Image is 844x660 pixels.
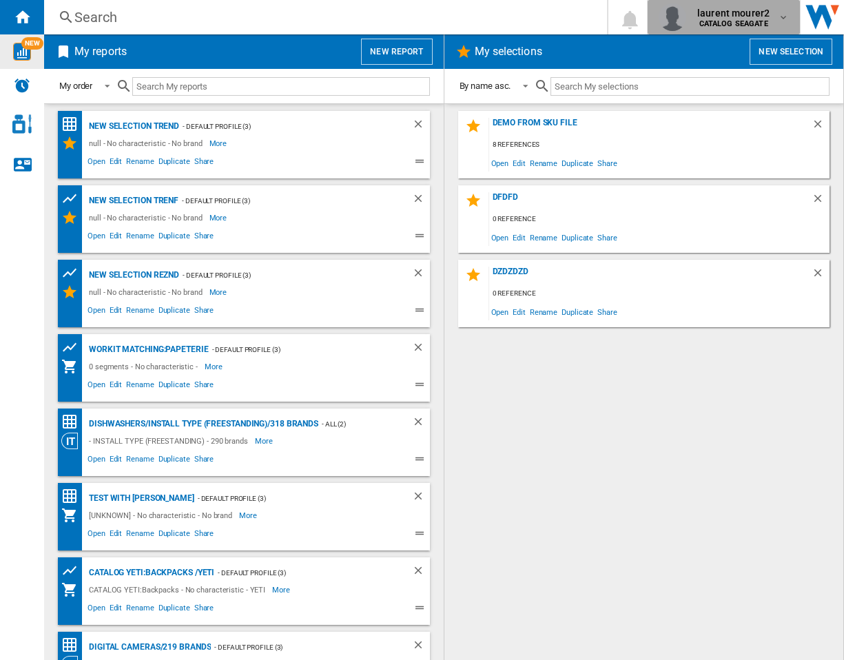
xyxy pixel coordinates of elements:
div: Delete [812,118,830,136]
div: CATALOG YETI:Backpacks - No characteristic - YETI [85,581,272,598]
span: Edit [107,601,125,618]
b: CATALOG SEAGATE [699,19,768,28]
div: Delete [412,118,430,135]
div: [UNKNOWN] - No characteristic - No brand [85,507,239,524]
span: More [209,209,229,226]
h2: My selections [472,39,545,65]
span: Rename [124,229,156,246]
span: Edit [107,378,125,395]
img: cosmetic-logo.svg [12,114,32,134]
div: - Default profile (3) [194,490,384,507]
span: More [272,581,292,598]
div: Delete [412,639,430,656]
div: null - No characteristic - No brand [85,135,209,152]
span: Share [192,601,216,618]
div: CATALOG YETI:Backpacks /YETI [85,564,214,581]
span: Edit [107,527,125,544]
div: 0 reference [489,285,830,302]
span: Duplicate [559,154,595,172]
span: Rename [124,304,156,320]
div: Search [74,8,571,27]
div: My Selections [61,284,85,300]
img: alerts-logo.svg [14,77,30,94]
span: Edit [511,154,528,172]
span: Duplicate [156,304,192,320]
span: Open [85,229,107,246]
span: Open [85,601,107,618]
div: Product prices grid [61,339,85,356]
div: - ALL (2) [318,415,384,433]
span: Share [595,154,619,172]
span: Open [489,228,511,247]
div: My Assortment [61,581,85,598]
span: Share [192,229,216,246]
span: Share [192,304,216,320]
div: - Default profile (3) [179,118,384,135]
div: - Default profile (3) [178,192,384,209]
span: Duplicate [156,601,192,618]
div: Category View [61,433,85,449]
div: Delete [412,490,430,507]
span: Share [192,155,216,172]
span: Open [85,304,107,320]
img: profile.jpg [659,3,686,31]
div: My Selections [61,135,85,152]
div: Price Matrix [61,116,85,133]
div: - INSTALL TYPE (FREESTANDING) - 290 brands [85,433,255,449]
span: Edit [107,155,125,172]
span: Edit [107,229,125,246]
h2: My reports [72,39,130,65]
img: wise-card.svg [13,43,31,61]
div: Price Matrix [61,637,85,654]
span: Rename [528,302,559,321]
div: Delete [412,267,430,284]
div: Delete [412,415,430,433]
div: My Selections [61,209,85,226]
span: More [205,358,225,375]
div: dfdfd [489,192,812,211]
span: Open [489,154,511,172]
div: Delete [812,267,830,285]
span: Open [85,527,107,544]
span: Edit [511,302,528,321]
div: Product prices grid [61,190,85,207]
span: Share [595,302,619,321]
div: - Default profile (3) [179,267,384,284]
span: Open [85,453,107,469]
input: Search My reports [132,77,429,96]
div: - Default profile (3) [214,564,384,581]
span: More [209,135,229,152]
span: Edit [511,228,528,247]
span: Duplicate [156,378,192,395]
button: New report [361,39,432,65]
div: Delete [412,341,430,358]
div: null - No characteristic - No brand [85,209,209,226]
div: Product prices grid [61,562,85,579]
span: Rename [528,228,559,247]
div: dzdzdzd [489,267,812,285]
div: Product prices grid [61,265,85,282]
span: Rename [124,527,156,544]
input: Search My selections [550,77,830,96]
span: Share [192,453,216,469]
div: 8 references [489,136,830,154]
div: 0 reference [489,211,830,228]
span: Rename [124,601,156,618]
div: Price Matrix [61,488,85,505]
span: Duplicate [156,453,192,469]
span: Duplicate [156,229,192,246]
span: Duplicate [156,155,192,172]
span: Duplicate [559,228,595,247]
div: Digital cameras/219 brands [85,639,211,656]
span: Rename [124,378,156,395]
button: New selection [750,39,832,65]
span: Share [192,378,216,395]
div: demo from sku file [489,118,812,136]
span: Open [85,155,107,172]
span: Edit [107,304,125,320]
div: Dishwashers/INSTALL TYPE (FREESTANDING)/318 brands [85,415,318,433]
div: My Assortment [61,358,85,375]
div: Price Matrix [61,413,85,431]
div: Delete [412,192,430,209]
div: test with [PERSON_NAME] [85,490,194,507]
